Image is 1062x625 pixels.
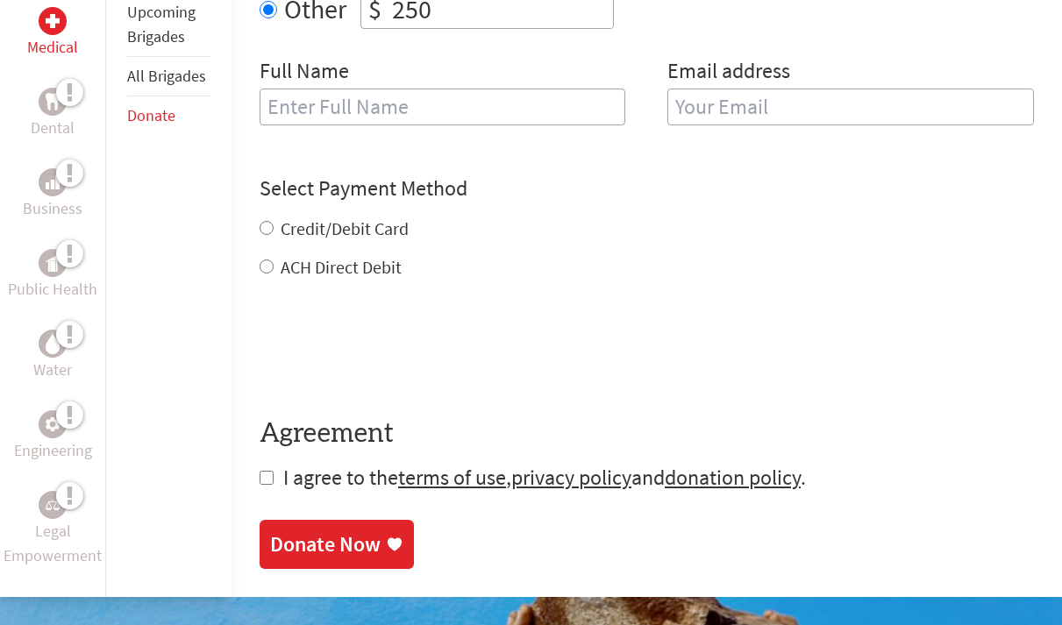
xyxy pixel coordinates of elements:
[4,519,102,568] p: Legal Empowerment
[31,116,75,140] p: Dental
[667,89,1034,125] input: Your Email
[46,500,60,510] img: Legal Empowerment
[281,256,402,278] label: ACH Direct Debit
[39,491,67,519] div: Legal Empowerment
[8,277,97,302] p: Public Health
[46,14,60,28] img: Medical
[33,330,72,382] a: WaterWater
[511,464,631,491] a: privacy policy
[14,410,92,463] a: EngineeringEngineering
[270,530,381,558] div: Donate Now
[39,7,67,35] div: Medical
[23,196,82,221] p: Business
[281,217,409,239] label: Credit/Debit Card
[23,168,82,221] a: BusinessBusiness
[665,464,801,491] a: donation policy
[260,418,1034,450] h4: Agreement
[8,249,97,302] a: Public HealthPublic Health
[46,254,60,272] img: Public Health
[127,96,210,135] li: Donate
[27,7,78,60] a: MedicalMedical
[31,88,75,140] a: DentalDental
[39,330,67,358] div: Water
[398,464,506,491] a: terms of use
[283,464,806,491] span: I agree to the , and .
[39,410,67,438] div: Engineering
[127,105,175,125] a: Donate
[46,417,60,431] img: Engineering
[127,2,196,46] a: Upcoming Brigades
[14,438,92,463] p: Engineering
[27,35,78,60] p: Medical
[260,174,1034,202] h4: Select Payment Method
[33,358,72,382] p: Water
[127,66,206,86] a: All Brigades
[260,57,349,89] label: Full Name
[260,520,414,569] a: Donate Now
[39,168,67,196] div: Business
[46,334,60,354] img: Water
[127,57,210,96] li: All Brigades
[46,94,60,110] img: Dental
[39,249,67,277] div: Public Health
[46,175,60,189] img: Business
[4,491,102,568] a: Legal EmpowermentLegal Empowerment
[260,315,526,383] iframe: reCAPTCHA
[260,89,626,125] input: Enter Full Name
[39,88,67,116] div: Dental
[667,57,790,89] label: Email address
